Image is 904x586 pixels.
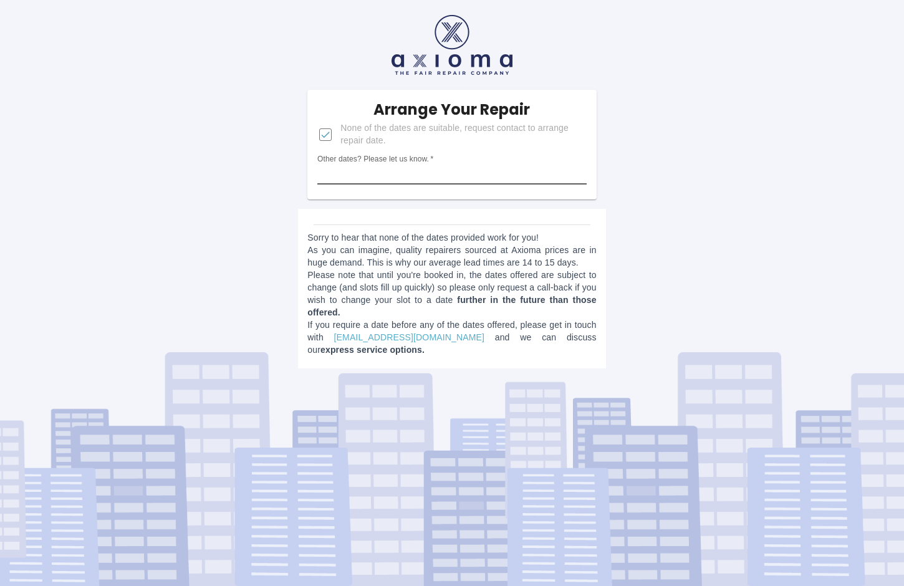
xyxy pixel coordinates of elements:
[340,122,576,147] span: None of the dates are suitable, request contact to arrange repair date.
[307,231,596,356] p: Sorry to hear that none of the dates provided work for you! As you can imagine, quality repairers...
[307,295,596,317] b: further in the future than those offered.
[320,345,425,355] b: express service options.
[392,15,512,75] img: axioma
[334,332,484,342] a: [EMAIL_ADDRESS][DOMAIN_NAME]
[373,100,530,120] h5: Arrange Your Repair
[317,154,433,165] label: Other dates? Please let us know.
